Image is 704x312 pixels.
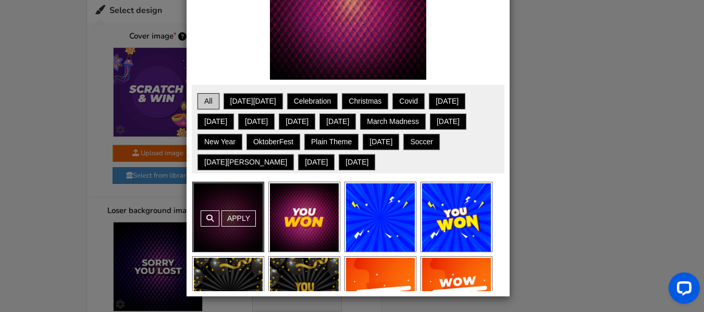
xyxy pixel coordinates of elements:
[362,115,424,128] a: March Madness
[199,156,292,169] a: [DATE][PERSON_NAME]
[430,95,464,108] a: [DATE]
[280,115,314,128] a: [DATE]
[199,95,218,108] a: All
[221,210,256,227] a: Apply
[364,135,398,148] a: [DATE]
[394,95,423,108] a: Covid
[405,135,438,148] a: Soccer
[159,4,186,11] a: click here
[306,135,357,148] a: Plain theme
[340,156,374,169] a: [DATE]
[240,115,273,128] a: [DATE]
[289,95,337,108] a: Celebration
[660,268,704,312] iframe: LiveChat chat widget
[248,135,299,148] a: OktoberFest
[321,115,354,128] a: [DATE]
[58,289,140,297] img: appsmav-footer-credit.png
[225,95,281,108] a: [DATE][DATE]
[343,95,387,108] a: Christmas
[199,135,241,148] a: New Year
[431,115,465,128] a: [DATE]
[199,115,232,128] a: [DATE]
[300,156,333,169] a: [DATE]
